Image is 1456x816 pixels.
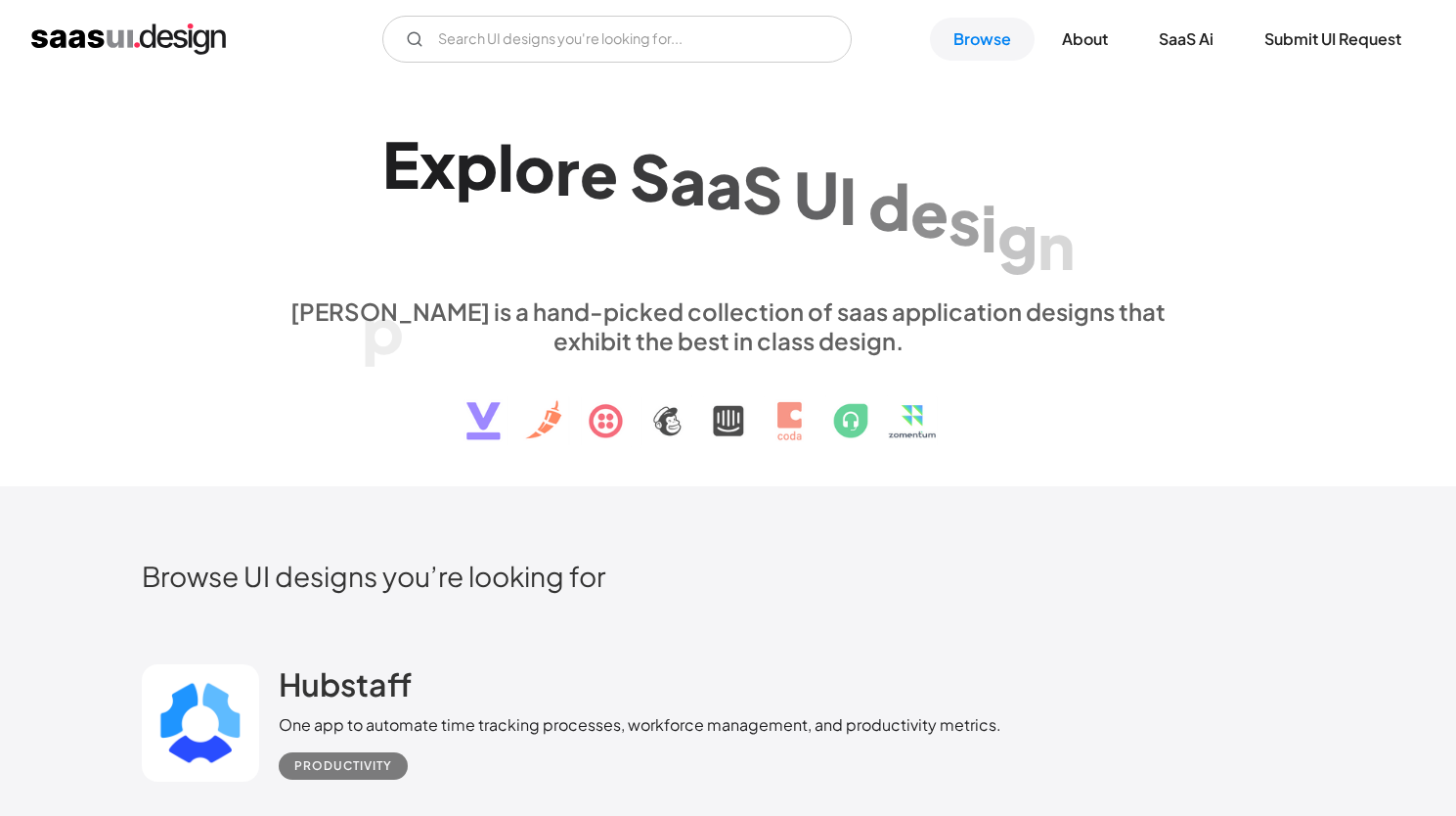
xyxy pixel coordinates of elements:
div: a [706,147,742,222]
a: Hubstaff [279,664,412,713]
div: S [630,139,670,214]
a: Submit UI Request [1241,18,1425,61]
div: e [910,176,949,251]
div: g [997,199,1037,274]
h2: Hubstaff [279,664,412,703]
div: I [839,162,857,238]
div: n [1037,207,1075,283]
div: x [419,127,456,203]
div: E [382,126,419,202]
div: s [949,183,981,258]
div: l [498,129,514,204]
a: SaaS Ai [1135,18,1237,61]
div: U [794,157,839,232]
a: About [1038,18,1131,61]
input: Search UI designs you're looking for... [382,16,852,63]
div: p [362,292,404,367]
div: e [580,136,618,211]
div: Productivity [294,754,392,778]
h2: Browse UI designs you’re looking for [142,559,1315,593]
div: a [670,143,706,218]
a: home [31,23,226,55]
h1: Explore SaaS UI design patterns & interactions. [279,126,1178,277]
div: p [456,127,498,203]
div: r [555,133,580,208]
div: i [981,191,997,266]
a: Browse [930,18,1035,61]
div: One app to automate time tracking processes, workforce management, and productivity metrics. [279,713,1001,737]
div: d [868,169,910,245]
div: S [742,152,782,227]
form: Email Form [382,16,852,63]
div: [PERSON_NAME] is a hand-picked collection of saas application designs that exhibit the best in cl... [279,296,1178,355]
div: o [514,131,555,206]
img: text, icon, saas logo [432,355,1025,457]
